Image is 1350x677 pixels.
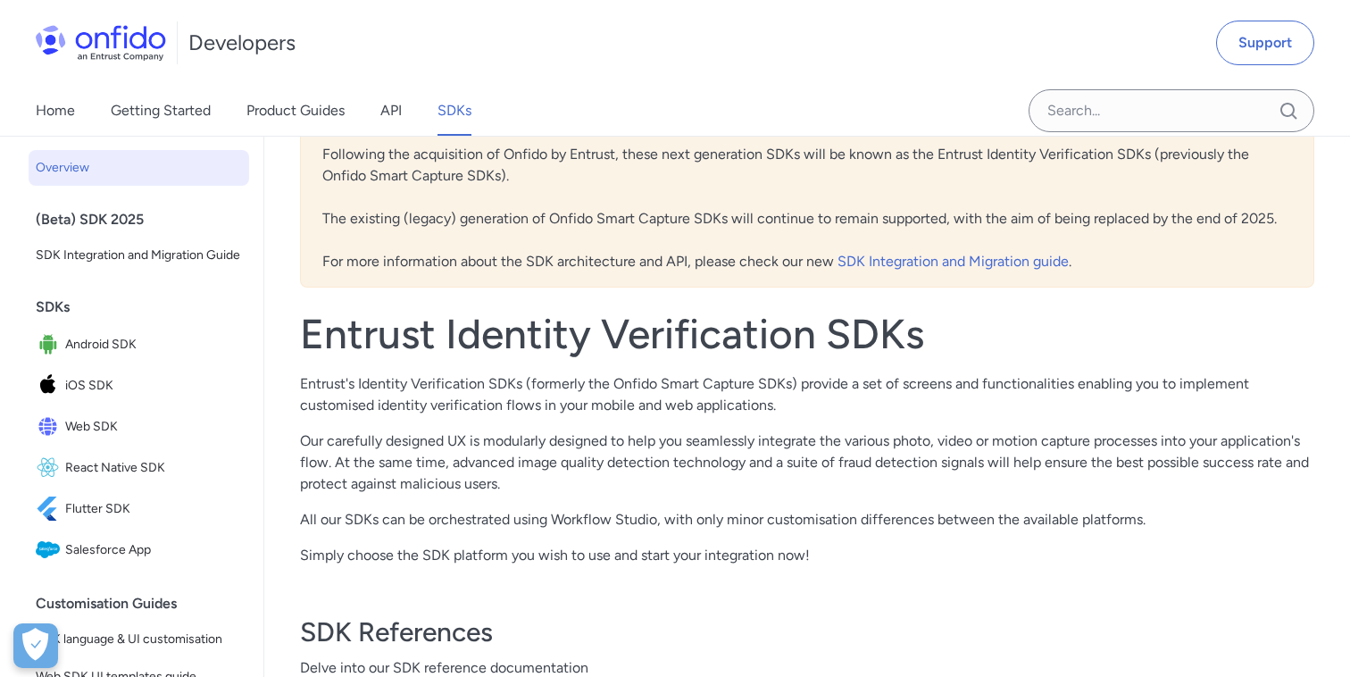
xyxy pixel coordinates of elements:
p: Entrust's Identity Verification SDKs (formerly the Onfido Smart Capture SDKs) provide a set of sc... [300,373,1314,416]
img: IconAndroid SDK [36,332,65,357]
a: SDK Integration and Migration guide [837,253,1069,270]
span: Flutter SDK [65,497,242,522]
a: Support [1216,21,1314,65]
span: SDK Integration and Migration Guide [36,245,242,266]
a: API [380,86,402,136]
img: IconReact Native SDK [36,456,65,481]
a: Product Guides [246,86,345,136]
a: IconWeb SDKWeb SDK [29,407,249,447]
h1: Developers [188,29,296,57]
span: SDK language & UI customisation [36,629,242,650]
img: IconSalesforce App [36,538,65,563]
img: IconiOS SDK [36,373,65,398]
span: Overview [36,157,242,179]
div: Customisation Guides [36,586,256,622]
button: Open Preferences [13,623,58,668]
p: All our SDKs can be orchestrated using Workflow Studio, with only minor customisation differences... [300,509,1314,531]
p: Our carefully designed UX is modularly designed to help you seamlessly integrate the various phot... [300,430,1314,495]
a: IconiOS SDKiOS SDK [29,366,249,405]
a: IconFlutter SDKFlutter SDK [29,489,249,529]
span: iOS SDK [65,373,242,398]
a: IconSalesforce AppSalesforce App [29,531,249,570]
a: Getting Started [111,86,211,136]
img: IconFlutter SDK [36,497,65,522]
img: IconWeb SDK [36,414,65,439]
div: SDKs [36,289,256,325]
span: React Native SDK [65,456,242,481]
a: SDK Integration and Migration Guide [29,238,249,273]
div: (Beta) SDK 2025 [36,202,256,238]
a: IconReact Native SDKReact Native SDK [29,448,249,488]
span: Salesforce App [65,538,242,563]
a: Overview [29,150,249,186]
img: Onfido Logo [36,25,166,61]
a: SDKs [437,86,471,136]
a: IconAndroid SDKAndroid SDK [29,325,249,364]
div: Cookie Preferences [13,623,58,668]
div: We are excited to announce the release of our new mobile SDKs. After the beta release of the new ... [300,21,1314,288]
input: Onfido search input field [1029,89,1314,132]
h3: SDK References [300,614,1314,650]
span: Android SDK [65,332,242,357]
p: Simply choose the SDK platform you wish to use and start your integration now! [300,545,1314,566]
a: Home [36,86,75,136]
a: SDK language & UI customisation [29,622,249,657]
span: Web SDK [65,414,242,439]
h1: Entrust Identity Verification SDKs [300,309,1314,359]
